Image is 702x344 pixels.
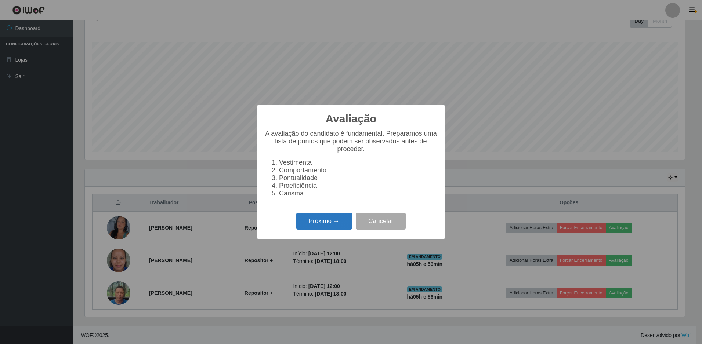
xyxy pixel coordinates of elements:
button: Próximo → [296,213,352,230]
li: Comportamento [279,166,438,174]
button: Cancelar [356,213,406,230]
li: Carisma [279,190,438,197]
li: Pontualidade [279,174,438,182]
li: Vestimenta [279,159,438,166]
h2: Avaliação [326,112,377,125]
li: Proeficiência [279,182,438,190]
p: A avaliação do candidato é fundamental. Preparamos uma lista de pontos que podem ser observados a... [264,130,438,153]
